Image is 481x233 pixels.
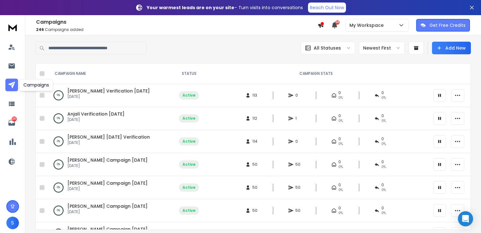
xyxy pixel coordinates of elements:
[67,226,148,232] a: [PERSON_NAME] Campaign [DATE]
[57,207,60,214] p: 0 %
[19,79,53,91] div: Campaigns
[36,27,44,32] span: 246
[252,116,259,121] span: 112
[308,3,346,13] a: Reach Out Now
[57,92,60,99] p: 0 %
[338,211,343,216] span: 0%
[5,116,18,129] a: 251
[381,118,386,123] span: 0 %
[67,88,150,94] a: [PERSON_NAME] Verification [DATE]
[338,164,343,170] span: 0%
[381,95,386,100] span: 0%
[203,63,429,84] th: CAMPAIGN STATS
[458,211,473,226] div: Open Intercom Messenger
[47,176,175,199] td: 0%[PERSON_NAME] Campaign [DATE][DATE]
[338,136,341,141] span: 0
[381,188,386,193] span: 0 %
[182,139,195,144] div: Active
[182,185,195,190] div: Active
[381,206,384,211] span: 0
[295,185,302,190] span: 50
[12,116,17,122] p: 251
[67,180,148,186] a: [PERSON_NAME] Campaign [DATE]
[338,90,341,95] span: 0
[67,117,125,122] p: [DATE]
[381,182,384,188] span: 0
[67,111,125,117] a: Anjali Verification [DATE]
[67,140,150,145] p: [DATE]
[182,208,195,213] div: Active
[57,115,60,122] p: 0 %
[6,217,19,229] button: S
[338,206,341,211] span: 0
[381,164,386,170] span: 0 %
[416,19,470,32] button: Get Free Credits
[338,188,343,193] span: 0%
[381,90,384,95] span: 0
[67,134,150,140] a: [PERSON_NAME] [DATE] Verification
[57,138,60,145] p: 0 %
[182,162,195,167] div: Active
[67,209,148,214] p: [DATE]
[338,159,341,164] span: 0
[47,130,175,153] td: 0%[PERSON_NAME] [DATE] Verification[DATE]
[429,22,466,28] p: Get Free Credits
[67,94,150,99] p: [DATE]
[67,163,148,168] p: [DATE]
[147,4,234,11] strong: Your warmest leads are on your site
[295,208,302,213] span: 50
[175,63,203,84] th: STATUS
[335,20,340,25] span: 50
[67,157,148,163] a: [PERSON_NAME] Campaign [DATE]
[252,139,259,144] span: 114
[295,139,302,144] span: 0
[57,184,60,191] p: 0 %
[47,63,175,84] th: CAMPAIGN NAME
[381,159,384,164] span: 0
[338,118,343,123] span: 0%
[182,93,195,98] div: Active
[67,203,148,209] a: [PERSON_NAME] Campaign [DATE]
[310,4,344,11] p: Reach Out Now
[338,95,343,100] span: 0%
[252,208,259,213] span: 50
[381,136,384,141] span: 0
[381,141,386,146] span: 0%
[338,141,343,146] span: 0%
[314,45,341,51] p: All Statuses
[295,162,302,167] span: 50
[381,113,384,118] span: 0
[47,153,175,176] td: 0%[PERSON_NAME] Campaign [DATE][DATE]
[47,107,175,130] td: 0%Anjali Verification [DATE][DATE]
[295,116,302,121] span: 1
[182,116,195,121] div: Active
[381,211,386,216] span: 0 %
[252,162,259,167] span: 50
[57,161,60,168] p: 0 %
[252,185,259,190] span: 50
[6,21,19,33] img: logo
[338,113,341,118] span: 0
[47,199,175,222] td: 0%[PERSON_NAME] Campaign [DATE][DATE]
[147,4,303,11] p: – Turn visits into conversations
[36,18,318,26] h1: Campaigns
[67,186,148,191] p: [DATE]
[252,93,259,98] span: 113
[338,182,341,188] span: 0
[349,22,386,28] p: My Workspace
[47,84,175,107] td: 0%[PERSON_NAME] Verification [DATE][DATE]
[432,42,471,54] button: Add New
[295,93,302,98] span: 0
[36,27,318,32] p: Campaigns added
[359,42,405,54] button: Newest First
